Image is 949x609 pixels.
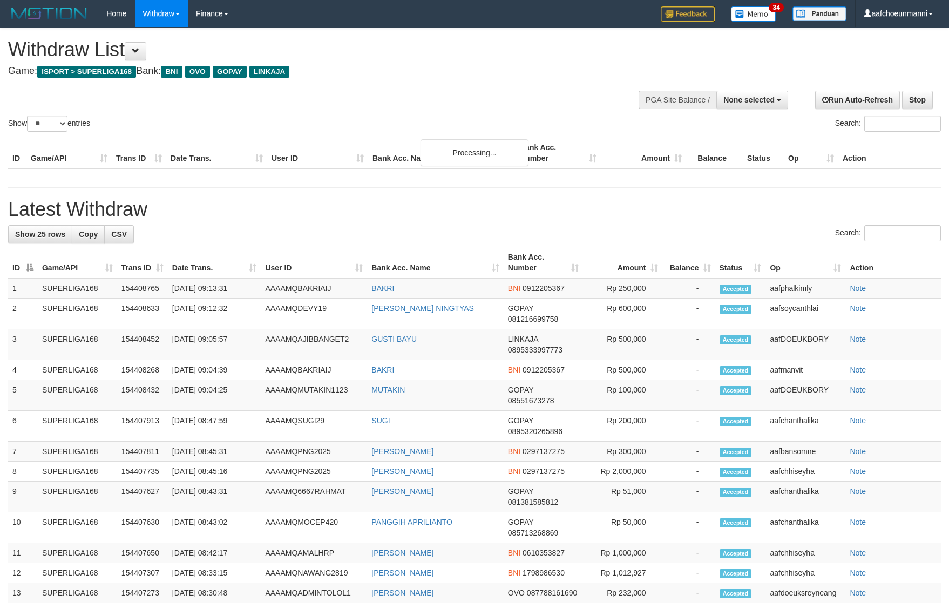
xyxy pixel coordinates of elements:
span: Copy 087788161690 to clipboard [527,588,577,597]
td: Rp 200,000 [583,411,662,442]
span: OVO [185,66,210,78]
th: Op [784,138,838,168]
th: Trans ID [112,138,166,168]
td: Rp 51,000 [583,482,662,512]
a: [PERSON_NAME] [371,588,433,597]
td: [DATE] 09:04:25 [168,380,261,411]
td: 11 [8,543,38,563]
a: Note [850,549,866,557]
span: Accepted [720,569,752,578]
td: AAAAMQADMINTOLOL1 [261,583,367,603]
span: Accepted [720,417,752,426]
td: aafbansomne [765,442,845,462]
td: SUPERLIGA168 [38,360,117,380]
td: 1 [8,278,38,299]
span: Accepted [720,468,752,477]
span: BNI [508,549,520,557]
td: AAAAMQAJIBBANGET2 [261,329,367,360]
td: [DATE] 09:05:57 [168,329,261,360]
th: Status [743,138,784,168]
td: aafchanthalika [765,512,845,543]
span: Copy [79,230,98,239]
span: GOPAY [508,304,533,313]
span: LINKAJA [249,66,290,78]
a: Note [850,588,866,597]
td: - [662,380,715,411]
td: AAAAMQSUGI29 [261,411,367,442]
td: AAAAMQPNG2025 [261,462,367,482]
th: Bank Acc. Number: activate to sort column ascending [504,247,583,278]
a: [PERSON_NAME] [371,447,433,456]
td: [DATE] 08:47:59 [168,411,261,442]
td: SUPERLIGA168 [38,563,117,583]
button: None selected [716,91,788,109]
td: AAAAMQNAWANG2819 [261,563,367,583]
td: - [662,482,715,512]
td: 154408268 [117,360,168,380]
a: PANGGIH APRILIANTO [371,518,452,526]
img: panduan.png [792,6,846,21]
td: Rp 232,000 [583,583,662,603]
a: Stop [902,91,933,109]
td: SUPERLIGA168 [38,329,117,360]
span: BNI [508,366,520,374]
span: GOPAY [508,487,533,496]
span: Copy 08551673278 to clipboard [508,396,554,405]
td: SUPERLIGA168 [38,299,117,329]
span: Copy 0610353827 to clipboard [523,549,565,557]
td: [DATE] 09:04:39 [168,360,261,380]
td: SUPERLIGA168 [38,482,117,512]
td: 3 [8,329,38,360]
td: aafchhiseyha [765,462,845,482]
th: Bank Acc. Number [516,138,601,168]
span: BNI [508,569,520,577]
td: Rp 2,000,000 [583,462,662,482]
td: 154408452 [117,329,168,360]
a: Note [850,335,866,343]
th: Bank Acc. Name [368,138,516,168]
img: Button%20Memo.svg [731,6,776,22]
td: [DATE] 08:45:16 [168,462,261,482]
label: Show entries [8,116,90,132]
td: [DATE] 08:30:48 [168,583,261,603]
a: Copy [72,225,105,243]
img: Feedback.jpg [661,6,715,22]
input: Search: [864,225,941,241]
th: Action [845,247,941,278]
th: ID: activate to sort column descending [8,247,38,278]
td: AAAAMQMOCEP420 [261,512,367,543]
th: Amount [601,138,686,168]
span: Copy 0895333997773 to clipboard [508,346,562,354]
a: MUTAKIN [371,385,405,394]
span: Accepted [720,386,752,395]
td: SUPERLIGA168 [38,583,117,603]
span: BNI [508,284,520,293]
td: 9 [8,482,38,512]
th: Amount: activate to sort column ascending [583,247,662,278]
th: Date Trans.: activate to sort column ascending [168,247,261,278]
td: 154407811 [117,442,168,462]
td: aafchhiseyha [765,563,845,583]
td: - [662,329,715,360]
a: Note [850,284,866,293]
a: Note [850,366,866,374]
td: - [662,442,715,462]
td: 154408633 [117,299,168,329]
a: [PERSON_NAME] [371,569,433,577]
span: CSV [111,230,127,239]
td: - [662,563,715,583]
label: Search: [835,116,941,132]
td: aafchanthalika [765,482,845,512]
td: 154407650 [117,543,168,563]
a: [PERSON_NAME] [371,549,433,557]
td: AAAAMQBAKRIAIJ [261,360,367,380]
td: AAAAMQAMALHRP [261,543,367,563]
span: GOPAY [508,416,533,425]
td: AAAAMQ6667RAHMAT [261,482,367,512]
td: 154408765 [117,278,168,299]
td: Rp 500,000 [583,360,662,380]
td: 12 [8,563,38,583]
td: Rp 600,000 [583,299,662,329]
span: BNI [508,467,520,476]
td: [DATE] 09:12:32 [168,299,261,329]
